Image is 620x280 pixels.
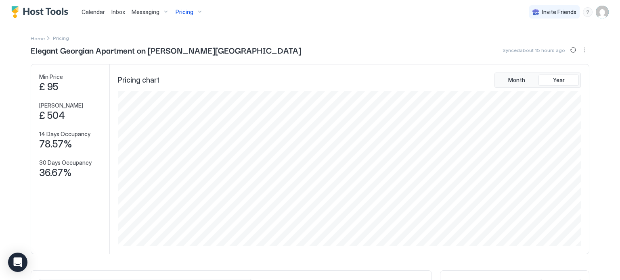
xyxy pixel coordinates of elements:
[39,102,83,109] span: [PERSON_NAME]
[596,6,609,19] div: User profile
[553,77,565,84] span: Year
[580,45,589,55] div: menu
[508,77,525,84] span: Month
[580,45,589,55] button: More options
[538,75,579,86] button: Year
[494,73,581,88] div: tab-group
[111,8,125,16] a: Inbox
[8,253,27,272] div: Open Intercom Messenger
[11,6,72,18] a: Host Tools Logo
[82,8,105,16] a: Calendar
[568,45,578,55] button: Sync prices
[53,35,69,41] span: Breadcrumb
[39,73,63,81] span: Min Price
[39,167,72,179] span: 36.67%
[31,34,45,42] div: Breadcrumb
[31,35,45,41] span: Home
[503,47,565,53] span: Synced about 15 hours ago
[118,76,159,85] span: Pricing chart
[39,110,65,122] span: £ 504
[39,138,72,150] span: 78.57%
[496,75,537,86] button: Month
[82,8,105,15] span: Calendar
[39,159,92,166] span: 30 Days Occupancy
[39,81,58,93] span: £ 95
[39,131,90,138] span: 14 Days Occupancy
[176,8,193,16] span: Pricing
[132,8,159,16] span: Messaging
[31,34,45,42] a: Home
[583,7,593,17] div: menu
[31,44,301,56] span: Elegant Georgian Apartment on [PERSON_NAME][GEOGRAPHIC_DATA]
[542,8,576,16] span: Invite Friends
[111,8,125,15] span: Inbox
